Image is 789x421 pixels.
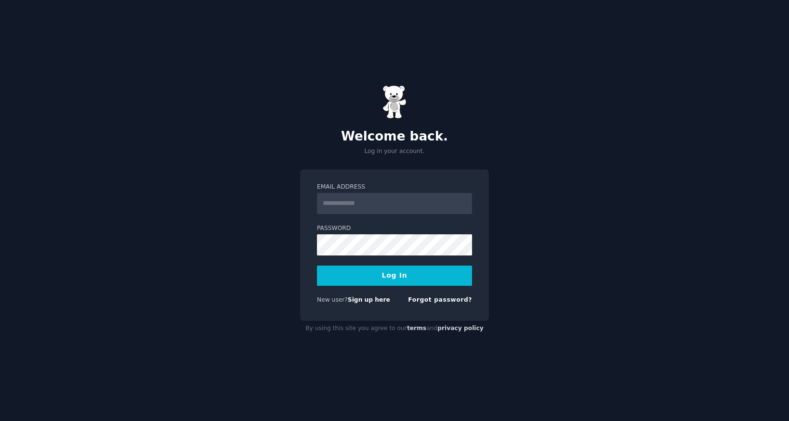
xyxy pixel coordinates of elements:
p: Log in your account. [300,147,489,156]
a: terms [407,325,426,332]
label: Email Address [317,183,472,191]
label: Password [317,224,472,233]
a: Forgot password? [408,296,472,303]
h2: Welcome back. [300,129,489,144]
a: Sign up here [348,296,390,303]
div: By using this site you agree to our and [300,321,489,336]
img: Gummy Bear [382,85,407,119]
span: New user? [317,296,348,303]
button: Log In [317,266,472,286]
a: privacy policy [437,325,484,332]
